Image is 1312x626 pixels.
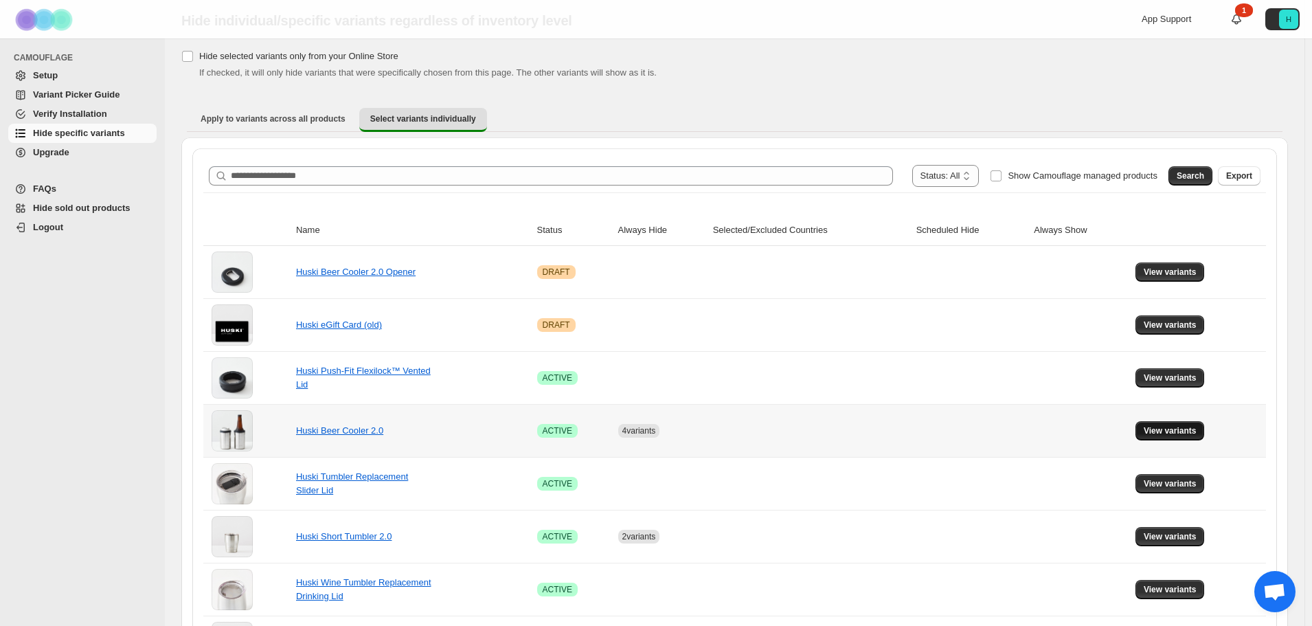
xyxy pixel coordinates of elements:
th: Status [533,215,614,246]
button: View variants [1135,368,1205,388]
span: Hide specific variants [33,128,125,138]
span: View variants [1144,372,1197,383]
button: View variants [1135,474,1205,493]
span: 4 variants [622,426,656,436]
span: ACTIVE [543,531,572,542]
a: Logout [8,218,157,237]
th: Name [292,215,533,246]
span: DRAFT [543,267,570,278]
span: Apply to variants across all products [201,113,346,124]
div: 1 [1235,3,1253,17]
span: Hide selected variants only from your Online Store [199,51,398,61]
span: Search [1177,170,1204,181]
span: Show Camouflage managed products [1008,170,1157,181]
a: Open chat [1254,571,1296,612]
span: CAMOUFLAGE [14,52,158,63]
span: View variants [1144,267,1197,278]
img: Camouflage [11,1,80,38]
span: ACTIVE [543,478,572,489]
a: Huski Wine Tumbler Replacement Drinking Lid [296,577,431,601]
span: Setup [33,70,58,80]
a: Huski eGift Card (old) [296,320,382,330]
a: FAQs [8,179,157,199]
span: Select variants individually [370,113,476,124]
img: Huski Beer Cooler 2.0 [212,410,253,451]
span: View variants [1144,425,1197,436]
img: Huski Wine Tumbler Replacement Drinking Lid [212,569,253,610]
button: Apply to variants across all products [190,108,357,130]
span: Verify Installation [33,109,107,119]
a: Huski Tumbler Replacement Slider Lid [296,471,408,495]
span: 2 variants [622,532,656,541]
img: Huski eGift Card (old) [212,304,253,346]
a: Variant Picker Guide [8,85,157,104]
a: Hide sold out products [8,199,157,218]
span: Logout [33,222,63,232]
a: Huski Push-Fit Flexilock™ Vented Lid [296,366,431,390]
img: Huski Push-Fit Flexilock™ Vented Lid [212,357,253,399]
span: If checked, it will only hide variants that were specifically chosen from this page. The other va... [199,67,657,78]
button: View variants [1135,262,1205,282]
th: Always Hide [614,215,709,246]
a: Verify Installation [8,104,157,124]
img: Huski Short Tumbler 2.0 [212,516,253,557]
span: DRAFT [543,320,570,331]
span: Hide sold out products [33,203,131,213]
button: View variants [1135,580,1205,599]
span: ACTIVE [543,372,572,383]
button: View variants [1135,527,1205,546]
span: View variants [1144,531,1197,542]
button: Avatar with initials H [1265,8,1300,30]
th: Scheduled Hide [912,215,1030,246]
a: 1 [1230,12,1243,26]
a: Hide specific variants [8,124,157,143]
a: Huski Beer Cooler 2.0 [296,425,383,436]
img: Huski Beer Cooler 2.0 Opener [212,251,253,293]
button: Select variants individually [359,108,487,132]
span: Upgrade [33,147,69,157]
span: View variants [1144,584,1197,595]
span: Export [1226,170,1252,181]
img: Huski Tumbler Replacement Slider Lid [212,463,253,504]
th: Selected/Excluded Countries [709,215,912,246]
span: ACTIVE [543,584,572,595]
span: App Support [1142,14,1191,24]
text: H [1286,15,1291,23]
a: Setup [8,66,157,85]
a: Huski Beer Cooler 2.0 Opener [296,267,416,277]
span: Avatar with initials H [1279,10,1298,29]
span: Variant Picker Guide [33,89,120,100]
span: View variants [1144,320,1197,331]
button: Search [1168,166,1212,186]
button: Export [1218,166,1260,186]
a: Huski Short Tumbler 2.0 [296,531,392,541]
span: FAQs [33,183,56,194]
th: Always Show [1030,215,1131,246]
button: View variants [1135,315,1205,335]
a: Upgrade [8,143,157,162]
span: View variants [1144,478,1197,489]
span: ACTIVE [543,425,572,436]
button: View variants [1135,421,1205,440]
